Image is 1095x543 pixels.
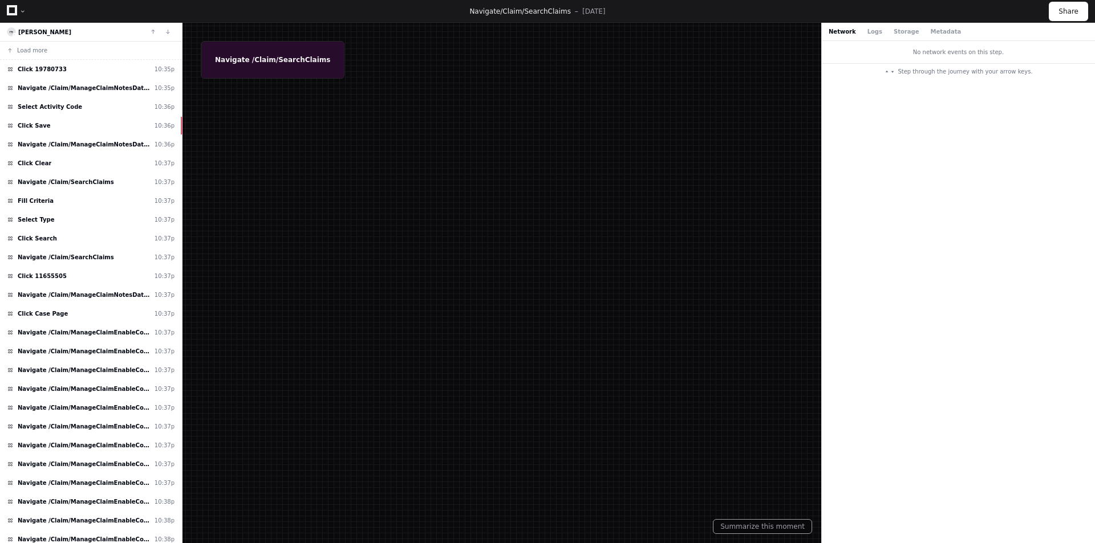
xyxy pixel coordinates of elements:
[155,234,175,243] div: 10:37p
[155,159,175,168] div: 10:37p
[18,422,150,431] span: Navigate /Claim/ManageClaimEnableCompCasePageData/*
[155,65,175,74] div: 10:35p
[18,366,150,374] span: Navigate /Claim/ManageClaimEnableCompCasePageData/*
[822,41,1095,63] div: No network events on this step.
[155,121,175,130] div: 10:36p
[18,272,67,280] span: Click 11655505
[500,7,571,15] span: /Claim/SearchClaims
[155,460,175,468] div: 10:37p
[18,516,150,525] span: Navigate /Claim/ManageClaimEnableCompCasePageData/*
[155,385,175,393] div: 10:37p
[894,27,919,36] button: Storage
[18,497,150,506] span: Navigate /Claim/ManageClaimEnableCompCasePageData/*
[155,84,175,92] div: 10:35p
[867,27,882,36] button: Logs
[18,178,114,186] span: Navigate /Claim/SearchClaims
[155,103,175,111] div: 10:36p
[155,403,175,412] div: 10:37p
[155,441,175,450] div: 10:37p
[18,309,68,318] span: Click Case Page
[155,291,175,299] div: 10:37p
[18,159,51,168] span: Click Clear
[18,84,150,92] span: Navigate /Claim/ManageClaimNotesData/*
[18,347,150,356] span: Navigate /Claim/ManageClaimEnableCompCasePageData/*
[155,328,175,337] div: 10:37p
[18,65,67,74] span: Click 19780733
[18,215,54,224] span: Select Type
[18,29,71,35] a: [PERSON_NAME]
[582,7,606,16] p: [DATE]
[18,253,114,262] span: Navigate /Claim/SearchClaims
[155,197,175,205] div: 10:37p
[713,519,812,534] button: Summarize this moment
[155,309,175,318] div: 10:37p
[18,479,150,487] span: Navigate /Claim/ManageClaimEnableCompCasePageData/*
[155,253,175,262] div: 10:37p
[898,67,1032,76] span: Step through the journey with your arrow keys.
[18,234,57,243] span: Click Search
[18,328,150,337] span: Navigate /Claim/ManageClaimEnableCompCasePageData/*
[1058,505,1089,536] iframe: Open customer support
[155,347,175,356] div: 10:37p
[469,7,500,15] span: Navigate
[18,291,150,299] span: Navigate /Claim/ManageClaimNotesData/*
[930,27,961,36] button: Metadata
[155,140,175,149] div: 10:36p
[18,121,51,130] span: Click Save
[18,403,150,412] span: Navigate /Claim/ManageClaimEnableCompCasePageData/*
[18,140,150,149] span: Navigate /Claim/ManageClaimNotesData/*
[155,497,175,506] div: 10:38p
[155,366,175,374] div: 10:37p
[18,460,150,468] span: Navigate /Claim/ManageClaimEnableCompCasePageData/*
[155,422,175,431] div: 10:37p
[1049,2,1088,21] button: Share
[155,479,175,487] div: 10:37p
[18,441,150,450] span: Navigate /Claim/ManageClaimEnableCompCasePageData/*
[18,385,150,393] span: Navigate /Claim/ManageClaimEnableCompCasePageData/*
[155,178,175,186] div: 10:37p
[18,103,82,111] span: Select Activity Code
[8,28,15,36] img: 13.svg
[18,197,54,205] span: Fill Criteria
[155,215,175,224] div: 10:37p
[17,46,47,55] span: Load more
[155,516,175,525] div: 10:38p
[829,27,856,36] button: Network
[155,272,175,280] div: 10:37p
